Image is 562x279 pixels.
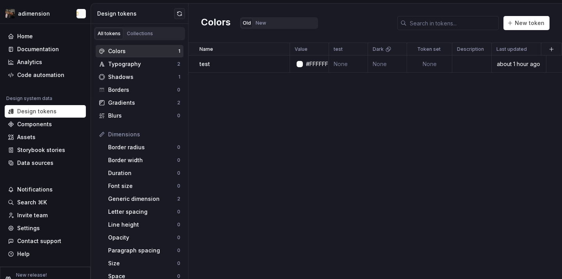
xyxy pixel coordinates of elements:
[5,69,86,81] a: Code automation
[17,211,48,219] div: Invite team
[105,218,183,231] a: Line height0
[105,154,183,166] a: Border width0
[17,224,40,232] div: Settings
[407,16,499,30] input: Search in tokens...
[17,58,42,66] div: Analytics
[96,71,183,83] a: Shadows1
[98,30,121,37] div: All tokens
[105,206,183,218] a: Letter spacing0
[108,259,177,267] div: Size
[108,47,178,55] div: Colors
[5,222,86,234] a: Settings
[108,86,177,94] div: Borders
[177,61,180,67] div: 2
[76,9,86,18] img: Nikki Craciun
[97,10,174,18] div: Design tokens
[177,247,180,254] div: 0
[329,55,368,73] td: None
[5,43,86,55] a: Documentation
[108,208,177,216] div: Letter spacing
[5,118,86,131] a: Components
[295,46,308,52] p: Value
[108,234,177,241] div: Opacity
[5,183,86,196] button: Notifications
[334,46,343,52] p: test
[457,46,484,52] p: Description
[5,235,86,247] button: Contact support
[5,157,86,169] a: Data sources
[5,144,86,156] a: Storybook stories
[108,60,177,68] div: Typography
[177,222,180,228] div: 0
[17,45,59,53] div: Documentation
[108,195,177,203] div: Generic dimension
[17,237,61,245] div: Contact support
[17,71,64,79] div: Code automation
[201,16,231,30] h2: Colors
[96,58,183,70] a: Typography2
[177,113,180,119] div: 0
[105,193,183,205] a: Generic dimension2
[178,74,180,80] div: 1
[108,143,177,151] div: Border radius
[5,209,86,222] a: Invite team
[108,112,177,120] div: Blurs
[241,18,253,28] button: Old
[108,73,178,81] div: Shadows
[2,5,89,22] button: adimensionNikki Craciun
[254,18,268,28] button: New
[177,87,180,93] div: 0
[96,109,183,122] a: Blurs0
[5,105,86,118] a: Design tokens
[105,141,183,154] a: Border radius0
[5,56,86,68] a: Analytics
[17,107,57,115] div: Design tokens
[17,133,36,141] div: Assets
[373,46,384,52] p: Dark
[177,170,180,176] div: 0
[5,131,86,143] a: Assets
[17,199,47,206] div: Search ⌘K
[492,60,546,68] div: about 1 hour ago
[5,248,86,260] button: Help
[105,244,183,257] a: Paragraph spacing0
[18,10,50,18] div: adimension
[108,156,177,164] div: Border width
[108,131,180,138] div: Dimensions
[496,46,527,52] p: Last updated
[17,146,65,154] div: Storybook stories
[96,97,183,109] a: Gradients2
[177,209,180,215] div: 0
[16,272,47,278] p: New release!
[5,30,86,43] a: Home
[105,167,183,179] a: Duration0
[199,46,213,52] p: Name
[105,180,183,192] a: Font size0
[177,196,180,202] div: 2
[177,260,180,266] div: 0
[108,99,177,107] div: Gradients
[177,183,180,189] div: 0
[368,55,407,73] td: None
[177,157,180,163] div: 0
[177,100,180,106] div: 2
[17,250,30,258] div: Help
[96,84,183,96] a: Borders0
[306,60,328,68] div: #FFFFFF
[127,30,153,37] div: Collections
[199,60,210,68] p: test
[407,55,452,73] td: None
[6,95,52,102] div: Design system data
[5,9,15,18] img: 6406f678-1b55-468d-98ac-69dd53595fce.png
[17,186,53,193] div: Notifications
[17,120,52,128] div: Components
[177,144,180,150] div: 0
[17,159,53,167] div: Data sources
[503,16,550,30] button: New token
[108,247,177,254] div: Paragraph spacing
[515,19,544,27] span: New token
[17,32,33,40] div: Home
[108,169,177,177] div: Duration
[105,231,183,244] a: Opacity0
[108,182,177,190] div: Font size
